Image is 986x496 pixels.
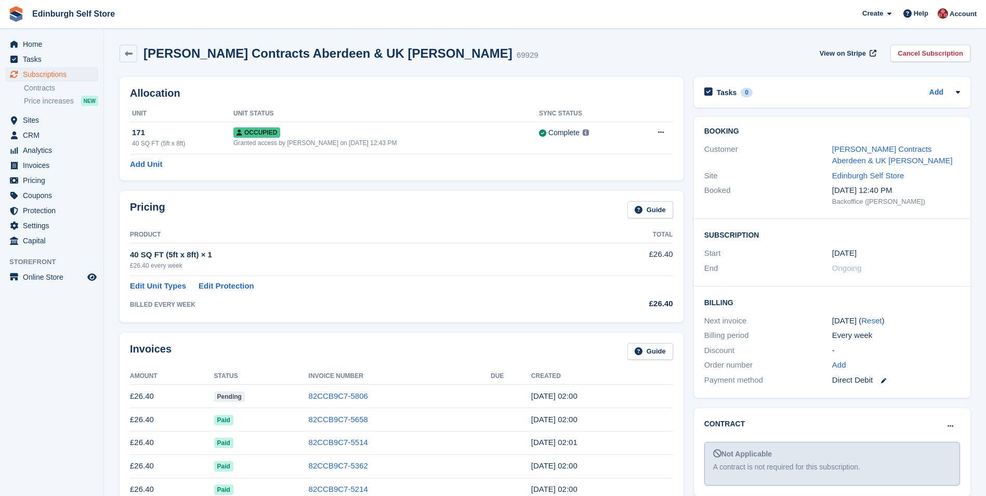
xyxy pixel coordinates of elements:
h2: [PERSON_NAME] Contracts Aberdeen & UK [PERSON_NAME] [143,46,512,60]
div: NEW [81,96,98,106]
span: Help [914,8,928,19]
span: Pricing [23,173,85,188]
td: £26.40 [585,243,673,276]
span: Analytics [23,143,85,158]
a: menu [5,233,98,248]
a: Price increases NEW [24,95,98,107]
time: 2025-08-11 01:01:01 UTC [531,438,577,447]
a: Add [929,87,943,99]
h2: Invoices [130,343,172,360]
div: 0 [741,88,753,97]
a: menu [5,52,98,67]
img: stora-icon-8386f47178a22dfd0bd8f6a31ec36ba5ce8667c1dd55bd0f319d3a0aa187defe.svg [8,6,24,22]
a: Reset [861,316,882,325]
div: Customer [704,143,832,167]
a: Edinburgh Self Store [832,171,904,180]
h2: Allocation [130,87,673,99]
div: Every week [832,330,960,342]
div: Granted access by [PERSON_NAME] on [DATE] 12:43 PM [233,138,539,148]
div: - [832,345,960,357]
th: Total [585,227,673,243]
span: Paid [214,438,233,448]
a: 82CCB9C7-5214 [309,485,368,493]
a: Guide [627,201,673,218]
td: £26.40 [130,454,214,478]
span: Price increases [24,96,74,106]
th: Due [491,368,531,385]
th: Invoice Number [309,368,491,385]
h2: Contract [704,419,745,429]
time: 2025-08-04 01:00:46 UTC [531,461,577,470]
th: Sync Status [539,106,632,122]
div: Backoffice ([PERSON_NAME]) [832,197,960,207]
a: 82CCB9C7-5806 [309,391,368,400]
a: Edit Protection [199,280,254,292]
a: menu [5,37,98,51]
a: Preview store [86,271,98,283]
span: Sites [23,113,85,127]
span: CRM [23,128,85,142]
span: Protection [23,203,85,218]
span: Paid [214,415,233,425]
th: Unit [130,106,233,122]
span: Home [23,37,85,51]
div: 171 [132,127,233,139]
span: Capital [23,233,85,248]
a: menu [5,128,98,142]
th: Product [130,227,585,243]
div: A contract is not required for this subscription. [713,462,951,473]
td: £26.40 [130,408,214,432]
span: Coupons [23,188,85,203]
img: Lucy Michalec [938,8,948,19]
span: Invoices [23,158,85,173]
div: Complete [548,127,580,138]
a: Edinburgh Self Store [28,5,119,22]
div: [DATE] 12:40 PM [832,185,960,197]
div: Payment method [704,374,832,386]
a: menu [5,188,98,203]
div: £26.40 every week [130,261,585,270]
h2: Booking [704,127,960,136]
div: BILLED EVERY WEEK [130,300,585,309]
h2: Tasks [717,88,737,97]
td: £26.40 [130,385,214,408]
span: View on Stripe [820,48,866,59]
div: [DATE] ( ) [832,315,960,327]
div: 69929 [517,49,538,61]
a: 82CCB9C7-5658 [309,415,368,424]
span: Paid [214,461,233,472]
span: Settings [23,218,85,233]
h2: Pricing [130,201,165,218]
div: End [704,263,832,275]
h2: Subscription [704,229,960,240]
th: Status [214,368,309,385]
a: menu [5,218,98,233]
time: 2025-08-18 01:00:28 UTC [531,415,577,424]
span: Online Store [23,270,85,284]
a: Cancel Subscription [890,45,970,62]
img: icon-info-grey-7440780725fd019a000dd9b08b2336e03edf1995a4989e88bcd33f0948082b44.svg [583,129,589,136]
span: Occupied [233,127,280,138]
a: Contracts [24,83,98,93]
a: menu [5,270,98,284]
a: menu [5,173,98,188]
div: Discount [704,345,832,357]
div: Billing period [704,330,832,342]
a: menu [5,203,98,218]
th: Created [531,368,673,385]
span: Subscriptions [23,67,85,82]
div: Start [704,247,832,259]
a: [PERSON_NAME] Contracts Aberdeen & UK [PERSON_NAME] [832,145,953,165]
a: Edit Unit Types [130,280,186,292]
a: 82CCB9C7-5514 [309,438,368,447]
span: Tasks [23,52,85,67]
th: Unit Status [233,106,539,122]
span: Storefront [9,257,103,267]
div: Booked [704,185,832,206]
span: Pending [214,391,245,402]
div: Next invoice [704,315,832,327]
time: 2025-01-27 01:00:00 UTC [832,247,857,259]
div: Order number [704,359,832,371]
a: menu [5,67,98,82]
a: Guide [627,343,673,360]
